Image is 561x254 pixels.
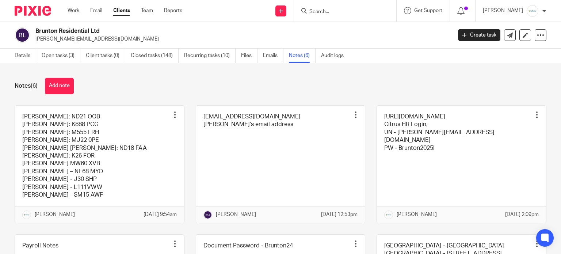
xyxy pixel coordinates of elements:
a: Closed tasks (148) [131,49,179,63]
img: Pixie [15,6,51,16]
img: Infinity%20Logo%20with%20Whitespace%20.png [22,211,31,219]
p: [PERSON_NAME] [216,211,256,218]
button: Add note [45,78,74,94]
a: Notes (6) [289,49,316,63]
p: [DATE] 9:54am [144,211,177,218]
p: [PERSON_NAME] [35,211,75,218]
a: Clients [113,7,130,14]
img: svg%3E [203,211,212,219]
input: Search [309,9,374,15]
a: Client tasks (0) [86,49,125,63]
p: [PERSON_NAME][EMAIL_ADDRESS][DOMAIN_NAME] [35,35,447,43]
a: Open tasks (3) [42,49,80,63]
a: Emails [263,49,283,63]
p: [DATE] 2:09pm [505,211,539,218]
a: Files [241,49,257,63]
a: Email [90,7,102,14]
span: (6) [31,83,38,89]
img: svg%3E [15,27,30,43]
p: [PERSON_NAME] [483,7,523,14]
span: Get Support [414,8,442,13]
a: Team [141,7,153,14]
p: [PERSON_NAME] [397,211,437,218]
a: Create task [458,29,500,41]
img: Infinity%20Logo%20with%20Whitespace%20.png [527,5,538,17]
h1: Notes [15,82,38,90]
img: Infinity%20Logo%20with%20Whitespace%20.png [384,211,393,219]
h2: Brunton Residential Ltd [35,27,365,35]
p: [DATE] 12:53pm [321,211,358,218]
a: Reports [164,7,182,14]
a: Audit logs [321,49,349,63]
a: Recurring tasks (10) [184,49,236,63]
a: Work [68,7,79,14]
a: Details [15,49,36,63]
